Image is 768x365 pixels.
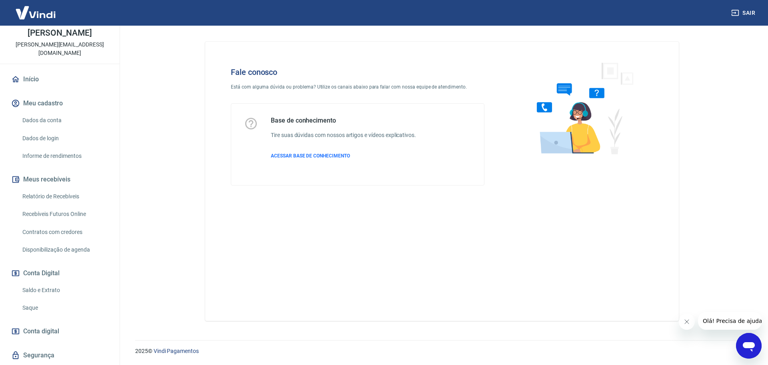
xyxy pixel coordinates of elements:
[19,148,110,164] a: Informe de rendimentos
[19,112,110,129] a: Dados da conta
[19,282,110,298] a: Saldo e Extrato
[28,29,92,37] p: [PERSON_NAME]
[730,6,758,20] button: Sair
[23,326,59,337] span: Conta digital
[10,347,110,364] a: Segurança
[10,95,110,112] button: Meu cadastro
[10,71,110,88] a: Início
[10,264,110,282] button: Conta Digital
[10,0,62,25] img: Vindi
[231,83,484,91] p: Está com alguma dúvida ou problema? Utilize os canais abaixo para falar com nossa equipe de atend...
[19,206,110,222] a: Recebíveis Futuros Online
[5,6,67,12] span: Olá! Precisa de ajuda?
[10,323,110,340] a: Conta digital
[19,224,110,240] a: Contratos com credores
[521,54,642,161] img: Fale conosco
[231,67,484,77] h4: Fale conosco
[271,117,416,125] h5: Base de conhecimento
[19,130,110,147] a: Dados de login
[6,40,113,57] p: [PERSON_NAME][EMAIL_ADDRESS][DOMAIN_NAME]
[271,152,416,159] a: ACESSAR BASE DE CONHECIMENTO
[271,153,350,159] span: ACESSAR BASE DE CONHECIMENTO
[19,300,110,316] a: Saque
[736,333,762,359] iframe: Botão para abrir a janela de mensagens
[19,188,110,205] a: Relatório de Recebíveis
[19,242,110,258] a: Disponibilização de agenda
[154,348,199,354] a: Vindi Pagamentos
[698,312,762,330] iframe: Mensagem da empresa
[10,171,110,188] button: Meus recebíveis
[679,314,695,330] iframe: Fechar mensagem
[271,131,416,139] h6: Tire suas dúvidas com nossos artigos e vídeos explicativos.
[135,347,749,355] p: 2025 ©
